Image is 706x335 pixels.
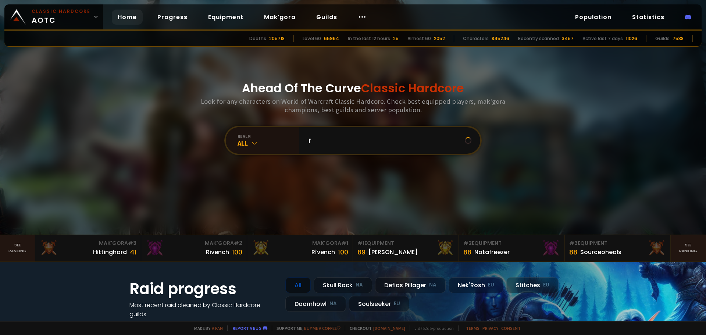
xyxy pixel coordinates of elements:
[129,319,177,328] a: See all progress
[242,79,464,97] h1: Ahead Of The Curve
[429,281,436,289] small: NA
[562,35,574,42] div: 3457
[141,235,247,261] a: Mak'Gora#2Rivench100
[375,277,446,293] div: Defias Pillager
[269,35,285,42] div: 205718
[234,239,242,247] span: # 2
[393,35,399,42] div: 25
[32,8,90,26] span: AOTC
[238,139,299,147] div: All
[673,35,684,42] div: 7538
[474,247,510,257] div: Notafreezer
[626,10,670,25] a: Statistics
[285,277,311,293] div: All
[285,296,346,312] div: Doomhowl
[129,277,277,300] h1: Raid progress
[249,35,266,42] div: Deaths
[238,133,299,139] div: realm
[463,247,471,257] div: 88
[349,296,409,312] div: Soulseeker
[212,325,223,331] a: a fan
[626,35,637,42] div: 11026
[492,35,509,42] div: 845246
[353,235,459,261] a: #1Equipment89[PERSON_NAME]
[463,35,489,42] div: Characters
[518,35,559,42] div: Recently scanned
[232,247,242,257] div: 100
[580,247,621,257] div: Sourceoheals
[348,35,390,42] div: In the last 12 hours
[258,10,302,25] a: Mak'gora
[357,239,364,247] span: # 1
[582,35,623,42] div: Active last 7 days
[314,277,372,293] div: Skull Rock
[247,235,353,261] a: Mak'Gora#1Rîvench100
[394,300,400,307] small: EU
[459,235,565,261] a: #2Equipment88Notafreezer
[543,281,549,289] small: EU
[35,235,141,261] a: Mak'Gora#3Hittinghard41
[463,239,560,247] div: Equipment
[569,239,578,247] span: # 3
[93,247,127,257] div: Hittinghard
[130,247,136,257] div: 41
[655,35,670,42] div: Guilds
[272,325,340,331] span: Support me,
[357,247,366,257] div: 89
[324,35,339,42] div: 65964
[501,325,521,331] a: Consent
[482,325,498,331] a: Privacy
[506,277,559,293] div: Stitches
[190,325,223,331] span: Made by
[466,325,479,331] a: Terms
[233,325,261,331] a: Report a bug
[310,10,343,25] a: Guilds
[112,10,143,25] a: Home
[198,97,508,114] h3: Look for any characters on World of Warcraft Classic Hardcore. Check best equipped players, mak'g...
[368,247,418,257] div: [PERSON_NAME]
[338,247,348,257] div: 100
[569,239,666,247] div: Equipment
[361,80,464,96] span: Classic Hardcore
[488,281,494,289] small: EU
[303,35,321,42] div: Level 60
[304,127,465,154] input: Search a character...
[463,239,472,247] span: # 2
[569,10,617,25] a: Population
[356,281,363,289] small: NA
[341,239,348,247] span: # 1
[32,8,90,15] small: Classic Hardcore
[4,4,103,29] a: Classic HardcoreAOTC
[671,235,706,261] a: Seeranking
[329,300,337,307] small: NA
[304,325,340,331] a: Buy me a coffee
[128,239,136,247] span: # 3
[206,247,229,257] div: Rivench
[449,277,503,293] div: Nek'Rosh
[357,239,454,247] div: Equipment
[129,300,277,319] h4: Most recent raid cleaned by Classic Hardcore guilds
[252,239,348,247] div: Mak'Gora
[40,239,136,247] div: Mak'Gora
[345,325,405,331] span: Checkout
[407,35,431,42] div: Almost 60
[569,247,577,257] div: 88
[373,325,405,331] a: [DOMAIN_NAME]
[434,35,445,42] div: 2052
[410,325,454,331] span: v. d752d5 - production
[311,247,335,257] div: Rîvench
[565,235,671,261] a: #3Equipment88Sourceoheals
[202,10,249,25] a: Equipment
[151,10,193,25] a: Progress
[146,239,242,247] div: Mak'Gora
